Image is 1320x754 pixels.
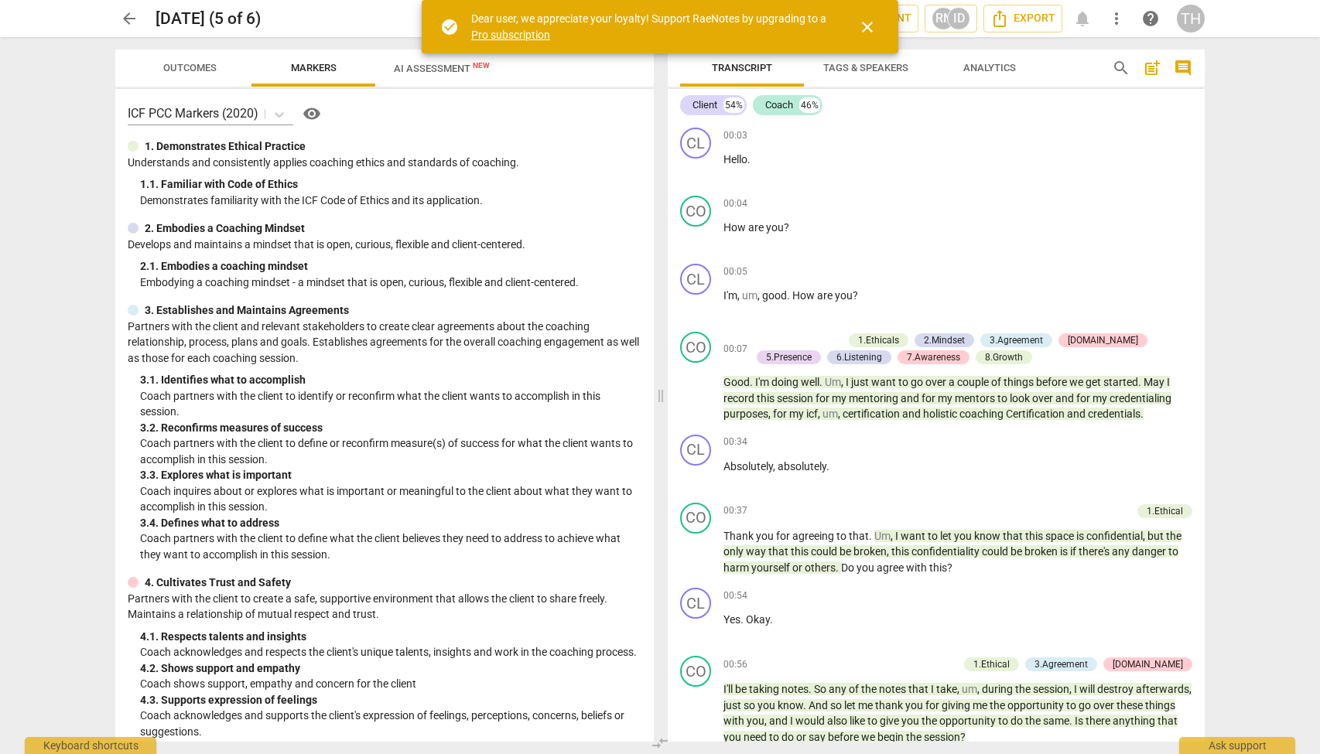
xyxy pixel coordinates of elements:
[1011,545,1024,558] span: be
[1025,530,1045,542] span: this
[778,460,826,473] span: absolutely
[973,657,1010,671] div: 1.Ethical
[809,699,830,711] span: And
[858,699,875,711] span: me
[844,699,858,711] span: let
[1113,657,1183,671] div: [DOMAIN_NAME]
[826,460,829,473] span: .
[1032,392,1055,404] span: over
[746,613,770,626] span: Okay
[680,332,711,363] div: Change speaker
[940,530,954,542] span: let
[867,715,880,727] span: to
[858,18,877,36] span: close
[931,683,936,695] span: I
[947,7,970,30] div: ID
[471,11,830,43] div: Dear user, we appreciate your loyalty! Support RaeNotes by upgrading to a
[1069,683,1074,695] span: ,
[963,62,1016,73] span: Analytics
[840,545,853,558] span: be
[723,504,747,517] span: 00:37
[744,699,757,711] span: so
[822,408,838,420] span: Filler word
[924,333,965,347] div: 2.Mindset
[1107,9,1126,28] span: more_vert
[128,155,641,171] p: Understands and consistently applies coaching ethics and standards of coaching.
[982,545,1011,558] span: could
[1177,5,1205,32] button: TH
[771,376,801,388] span: doing
[805,561,836,574] span: others
[907,350,960,364] div: 7.Awareness
[857,561,877,574] span: you
[846,376,851,388] span: I
[791,545,811,558] span: this
[911,545,982,558] span: confidentiality
[1066,699,1079,711] span: to
[974,530,1003,542] span: know
[875,699,905,711] span: thank
[769,731,781,743] span: to
[816,392,832,404] span: for
[723,153,747,165] span: Hello
[128,591,641,623] p: Partners with the client to create a safe, supportive environment that allows the client to share...
[814,683,829,695] span: So
[744,731,769,743] span: need
[841,376,846,388] span: ,
[1147,504,1183,518] div: 1.Ethical
[140,708,641,739] p: Coach acknowledges and supports the client's expression of feelings, perceptions, concerns, belie...
[735,683,749,695] span: be
[140,193,641,209] p: Demonstrates familiarity with the ICF Code of Ethics and its application.
[982,683,1015,695] span: during
[792,530,836,542] span: agreeing
[764,715,769,727] span: ,
[955,392,997,404] span: mentors
[891,545,911,558] span: this
[755,376,771,388] span: I'm
[1136,683,1189,695] span: afterwards
[1112,59,1130,77] span: search
[1074,683,1079,695] span: I
[928,530,940,542] span: to
[1079,699,1093,711] span: go
[898,376,911,388] span: to
[140,388,641,420] p: Coach partners with the client to identify or reconfirm what the client wants to accomplish in th...
[1033,683,1069,695] span: session
[723,530,756,542] span: Thank
[829,683,849,695] span: any
[769,715,790,727] span: and
[784,221,789,234] span: ?
[973,699,990,711] span: me
[1015,683,1033,695] span: the
[680,588,711,619] div: Change speaker
[787,289,792,302] span: .
[1036,376,1069,388] span: before
[723,613,740,626] span: Yes
[1166,530,1182,542] span: the
[740,613,746,626] span: .
[680,128,711,159] div: Change speaker
[140,467,641,483] div: 3. 3. Explores what is important
[1112,545,1132,558] span: any
[977,683,982,695] span: ,
[140,644,641,660] p: Coach acknowledges and respects the client's unique talents, insights and work in the coaching pr...
[811,545,840,558] span: could
[737,289,742,302] span: ,
[1113,715,1158,727] span: anything
[1088,408,1140,420] span: credentials
[795,715,827,727] span: would
[849,392,901,404] span: mentoring
[757,392,777,404] span: this
[1060,545,1070,558] span: is
[723,715,747,727] span: with
[1069,376,1086,388] span: we
[1097,683,1136,695] span: destroy
[942,699,973,711] span: giving
[723,545,746,558] span: only
[1109,56,1134,80] button: Search
[140,692,641,708] div: 4. 3. Supports expression of feelings
[1167,376,1170,388] span: I
[871,376,898,388] span: want
[723,561,751,574] span: harm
